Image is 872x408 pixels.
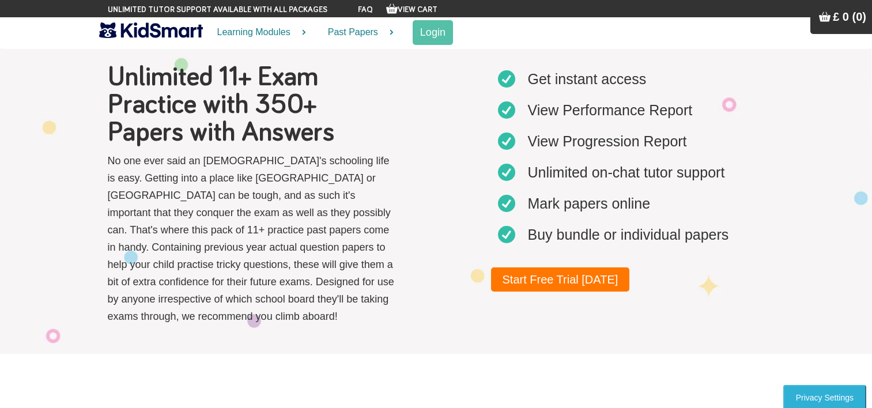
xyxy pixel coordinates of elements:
[108,4,327,16] span: Unlimited tutor support available with all packages
[498,70,515,88] img: check2.svg
[386,3,398,14] img: Your items in the shopping basket
[522,96,699,124] td: View Performance Report
[498,101,515,119] img: check2.svg
[522,189,656,218] td: Mark papers online
[522,158,731,187] td: Unlimited on-chat tutor support
[522,220,735,249] td: Buy bundle or individual papers
[522,65,652,93] td: Get instant access
[413,20,453,45] button: Login
[522,127,693,156] td: View Progression Report
[386,6,437,14] a: View Cart
[498,164,515,181] img: check2.svg
[498,226,515,243] img: check2.svg
[108,152,396,325] p: No one ever said an [DEMOGRAPHIC_DATA]'s schooling life is easy. Getting into a place like [GEOGR...
[314,17,401,48] a: Past Papers
[833,10,866,23] span: £ 0 (0)
[498,195,515,212] img: check2.svg
[358,6,373,14] a: FAQ
[491,267,630,292] a: Start Free Trial [DATE]
[203,17,314,48] a: Learning Modules
[819,11,831,22] img: Your items in the shopping basket
[498,133,515,150] img: check2.svg
[108,63,396,146] h1: Unlimited 11+ Exam Practice with 350+ Papers with Answers
[99,20,203,40] img: KidSmart logo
